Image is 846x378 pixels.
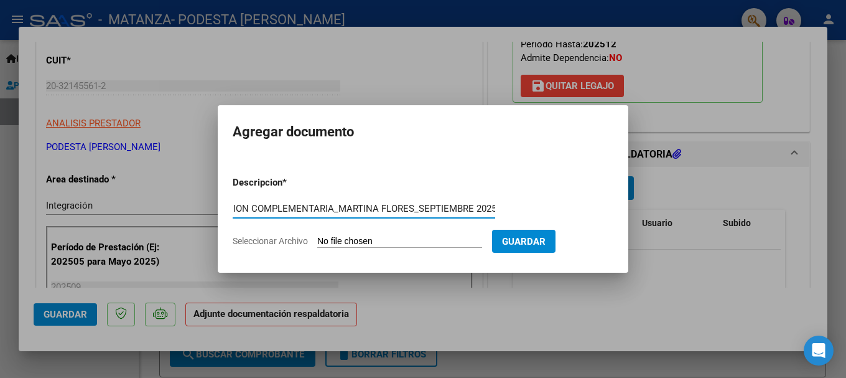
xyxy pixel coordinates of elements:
button: Guardar [492,230,555,253]
div: Open Intercom Messenger [804,336,834,366]
h2: Agregar documento [233,120,613,144]
p: Descripcion [233,176,347,190]
span: Guardar [502,236,546,247]
span: Seleccionar Archivo [233,236,308,246]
